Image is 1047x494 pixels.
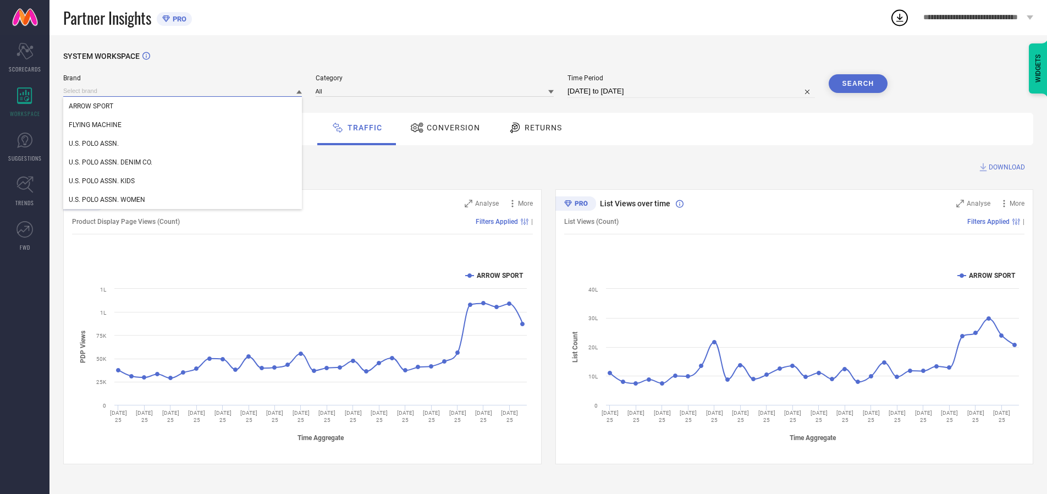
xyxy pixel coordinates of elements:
span: PRO [170,15,186,23]
div: ARROW SPORT [63,97,302,116]
tspan: PDP Views [79,331,87,363]
text: [DATE] 25 [680,410,697,423]
span: WORKSPACE [10,109,40,118]
svg: Zoom [956,200,964,207]
span: Product Display Page Views (Count) [72,218,180,226]
text: 1L [100,287,107,293]
div: U.S. POLO ASSN. KIDS [63,172,302,190]
span: FLYING MACHINE [69,121,122,129]
span: TRENDS [15,199,34,207]
text: [DATE] 25 [345,410,362,423]
span: Filters Applied [476,218,518,226]
text: [DATE] 25 [266,410,283,423]
span: DOWNLOAD [989,162,1025,173]
text: [DATE] 25 [889,410,906,423]
text: 0 [594,403,598,409]
span: Returns [525,123,562,132]
span: Traffic [348,123,382,132]
text: [DATE] 25 [967,410,984,423]
span: SCORECARDS [9,65,41,73]
span: More [518,200,533,207]
text: [DATE] 25 [784,410,801,423]
div: U.S. POLO ASSN. WOMEN [63,190,302,209]
text: [DATE] 25 [993,410,1010,423]
text: [DATE] 25 [941,410,958,423]
text: [DATE] 25 [653,410,670,423]
span: U.S. POLO ASSN. [69,140,119,147]
div: U.S. POLO ASSN. [63,134,302,153]
span: U.S. POLO ASSN. DENIM CO. [69,158,152,166]
text: 10L [588,374,598,380]
text: [DATE] 25 [475,410,492,423]
div: Premium [555,196,596,213]
text: 1L [100,310,107,316]
span: Category [316,74,554,82]
text: [DATE] 25 [136,410,153,423]
text: ARROW SPORT [969,272,1016,279]
text: [DATE] 25 [371,410,388,423]
text: [DATE] 25 [397,410,414,423]
svg: Zoom [465,200,472,207]
span: Brand [63,74,302,82]
span: SUGGESTIONS [8,154,42,162]
text: [DATE] 25 [810,410,827,423]
span: | [531,218,533,226]
span: U.S. POLO ASSN. WOMEN [69,196,145,204]
text: [DATE] 25 [862,410,879,423]
span: Time Period [567,74,815,82]
text: [DATE] 25 [318,410,335,423]
span: | [1023,218,1024,226]
text: [DATE] 25 [627,410,644,423]
div: Open download list [890,8,910,28]
text: 50K [96,356,107,362]
text: [DATE] 25 [758,410,775,423]
text: 40L [588,287,598,293]
text: [DATE] 25 [836,410,853,423]
input: Select brand [63,85,302,97]
div: FLYING MACHINE [63,116,302,134]
text: [DATE] 25 [601,410,618,423]
span: U.S. POLO ASSN. KIDS [69,177,135,185]
text: 30L [588,315,598,321]
text: [DATE] 25 [914,410,932,423]
text: [DATE] 25 [214,410,232,423]
text: [DATE] 25 [449,410,466,423]
span: More [1010,200,1024,207]
tspan: Time Aggregate [297,434,344,442]
text: 20L [588,344,598,350]
text: 0 [103,403,106,409]
text: [DATE] 25 [423,410,440,423]
text: 75K [96,333,107,339]
span: Analyse [967,200,990,207]
text: [DATE] 25 [706,410,723,423]
button: Search [829,74,888,93]
text: 25K [96,379,107,385]
span: List Views over time [600,199,670,208]
span: FWD [20,243,30,251]
text: [DATE] 25 [188,410,205,423]
span: ARROW SPORT [69,102,113,110]
span: List Views (Count) [564,218,619,226]
text: [DATE] 25 [162,410,179,423]
text: [DATE] 25 [293,410,310,423]
div: U.S. POLO ASSN. DENIM CO. [63,153,302,172]
tspan: List Count [571,331,579,362]
input: Select time period [567,85,815,98]
text: [DATE] 25 [501,410,518,423]
span: Filters Applied [967,218,1010,226]
tspan: Time Aggregate [789,434,836,442]
text: [DATE] 25 [110,410,127,423]
span: SYSTEM WORKSPACE [63,52,140,61]
span: Analyse [475,200,499,207]
span: Conversion [427,123,480,132]
text: [DATE] 25 [240,410,257,423]
text: ARROW SPORT [477,272,523,279]
text: [DATE] 25 [732,410,749,423]
span: Partner Insights [63,7,151,29]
